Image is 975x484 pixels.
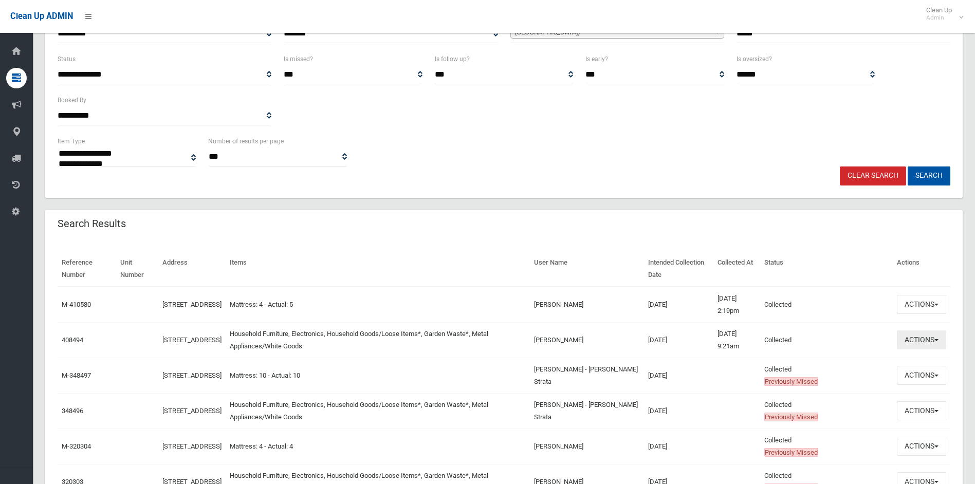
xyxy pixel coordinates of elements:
td: [DATE] [644,429,713,464]
td: [DATE] 2:19pm [713,287,760,323]
label: Is early? [585,53,608,65]
td: [DATE] [644,393,713,429]
a: M-410580 [62,301,91,308]
span: Previously Missed [764,448,818,457]
label: Is oversized? [737,53,772,65]
small: Admin [926,14,952,22]
header: Search Results [45,214,138,234]
th: Actions [893,251,950,287]
td: [PERSON_NAME] - [PERSON_NAME] Strata [530,393,644,429]
th: User Name [530,251,644,287]
td: Household Furniture, Electronics, Household Goods/Loose Items*, Garden Waste*, Metal Appliances/W... [226,393,530,429]
td: Collected [760,393,893,429]
a: Clear Search [840,166,906,185]
td: Mattress: 4 - Actual: 4 [226,429,530,464]
label: Is follow up? [435,53,470,65]
a: 408494 [62,336,83,344]
button: Actions [897,401,946,420]
th: Intended Collection Date [644,251,713,287]
a: [STREET_ADDRESS] [162,442,222,450]
td: Household Furniture, Electronics, Household Goods/Loose Items*, Garden Waste*, Metal Appliances/W... [226,322,530,358]
button: Actions [897,295,946,314]
a: [STREET_ADDRESS] [162,407,222,415]
label: Status [58,53,76,65]
a: M-348497 [62,371,91,379]
td: Mattress: 10 - Actual: 10 [226,358,530,393]
td: [PERSON_NAME] - [PERSON_NAME] Strata [530,358,644,393]
th: Status [760,251,893,287]
td: Collected [760,358,893,393]
button: Actions [897,330,946,349]
th: Unit Number [116,251,158,287]
td: [DATE] [644,287,713,323]
td: Collected [760,287,893,323]
span: Clean Up ADMIN [10,11,73,21]
td: [PERSON_NAME] [530,429,644,464]
th: Reference Number [58,251,116,287]
span: Previously Missed [764,377,818,386]
label: Item Type [58,136,85,147]
a: [STREET_ADDRESS] [162,371,222,379]
td: [PERSON_NAME] [530,322,644,358]
a: [STREET_ADDRESS] [162,301,222,308]
td: Collected [760,429,893,464]
a: [STREET_ADDRESS] [162,336,222,344]
button: Actions [897,437,946,456]
td: [DATE] [644,358,713,393]
th: Collected At [713,251,760,287]
td: [DATE] [644,322,713,358]
label: Booked By [58,95,86,106]
span: Previously Missed [764,413,818,421]
a: M-320304 [62,442,91,450]
th: Items [226,251,530,287]
span: Clean Up [921,6,962,22]
td: [DATE] 9:21am [713,322,760,358]
td: [PERSON_NAME] [530,287,644,323]
a: 348496 [62,407,83,415]
label: Number of results per page [208,136,284,147]
th: Address [158,251,226,287]
td: Collected [760,322,893,358]
td: Mattress: 4 - Actual: 5 [226,287,530,323]
label: Is missed? [284,53,313,65]
button: Actions [897,366,946,385]
button: Search [908,166,950,185]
